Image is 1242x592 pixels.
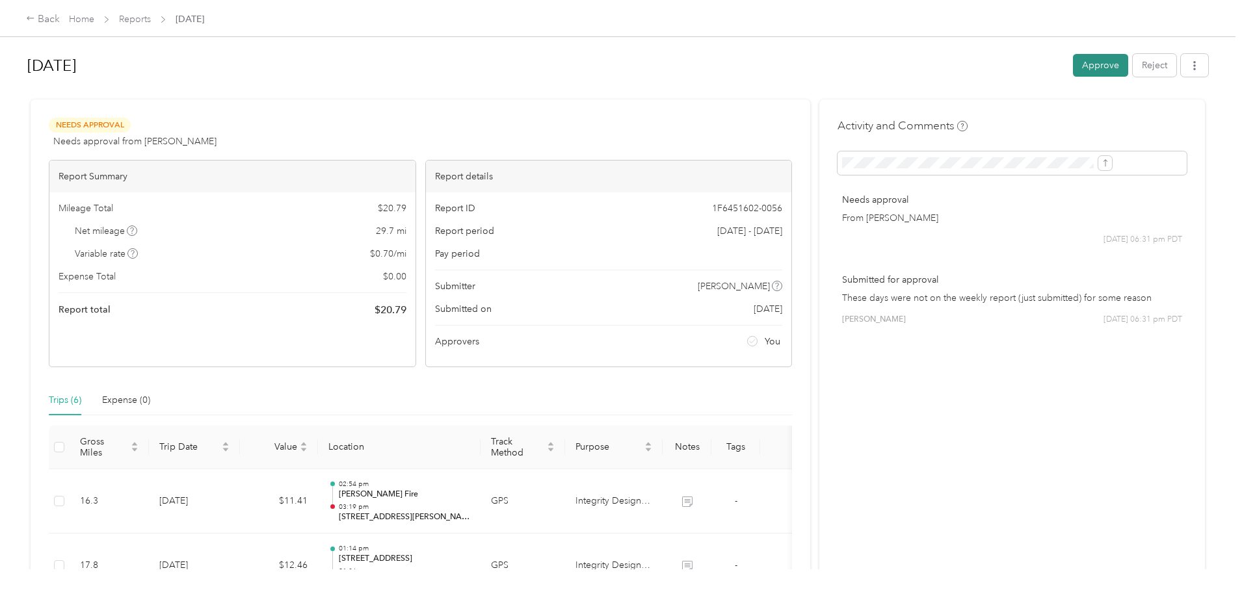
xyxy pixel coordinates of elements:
div: Report Summary [49,161,416,192]
span: caret-down [547,446,555,454]
span: caret-up [300,440,308,448]
p: These days were not on the weekly report (just submitted) for some reason [842,291,1182,305]
span: [PERSON_NAME] [698,279,770,293]
p: [PERSON_NAME] Fire [339,489,470,500]
span: caret-up [222,440,230,448]
span: $ 20.79 [378,201,406,215]
p: [STREET_ADDRESS] [339,553,470,565]
span: caret-up [644,440,652,448]
span: Report total [59,303,111,316]
p: 01:14 pm [339,544,470,553]
iframe: Everlance-gr Chat Button Frame [1169,519,1242,592]
th: Gross Miles [70,426,149,469]
span: Net mileage [75,224,138,238]
p: 03:19 pm [339,502,470,511]
span: Variable rate [75,247,139,261]
span: caret-up [547,440,555,448]
div: Back [26,12,60,27]
span: Report ID [435,201,475,215]
span: caret-down [644,446,652,454]
p: Submitted for approval [842,273,1182,287]
p: From [PERSON_NAME] [842,211,1182,225]
span: Purpose [575,441,642,452]
span: Needs approval from [PERSON_NAME] [53,135,217,148]
th: Track Method [481,426,565,469]
p: 02:54 pm [339,480,470,489]
button: Reject [1133,54,1176,77]
span: $ 20.79 [375,302,406,318]
span: Submitter [435,279,475,293]
p: 01:36 pm [339,567,470,576]
th: Value [240,426,318,469]
span: Gross Miles [80,436,128,458]
button: Approve [1073,54,1128,77]
span: Pay period [435,247,480,261]
th: Purpose [565,426,663,469]
span: [PERSON_NAME] [842,314,906,326]
span: [DATE] 06:31 pm PDT [1103,314,1182,326]
th: Trip Date [149,426,240,469]
span: - [735,495,737,506]
span: You [765,335,780,348]
td: $11.41 [240,469,318,534]
p: Needs approval [842,193,1182,207]
span: [DATE] [754,302,782,316]
th: Notes [663,426,711,469]
td: GPS [481,469,565,534]
span: [DATE] - [DATE] [717,224,782,238]
span: [DATE] [176,12,204,26]
span: Mileage Total [59,201,113,215]
span: caret-down [131,446,139,454]
th: Tags [711,426,760,469]
span: - [735,560,737,571]
span: Track Method [491,436,544,458]
span: [DATE] 06:31 pm PDT [1103,234,1182,246]
span: Expense Total [59,270,116,283]
span: Submitted on [435,302,492,316]
td: 16.3 [70,469,149,534]
td: [DATE] [149,469,240,534]
div: Trips (6) [49,393,81,407]
td: Integrity Design and Remodel [565,469,663,534]
p: [STREET_ADDRESS][PERSON_NAME] [339,511,470,523]
span: 1F6451602-0056 [712,201,782,215]
span: caret-down [300,446,308,454]
a: Reports [119,14,151,25]
div: Report details [426,161,792,192]
th: Location [318,426,481,469]
a: Home [69,14,94,25]
span: Trip Date [159,441,219,452]
h4: Activity and Comments [838,118,968,134]
span: caret-down [222,446,230,454]
span: Needs Approval [49,118,131,133]
span: Approvers [435,335,479,348]
div: Expense (0) [102,393,150,407]
span: caret-up [131,440,139,448]
span: Value [250,441,297,452]
span: Report period [435,224,494,238]
span: $ 0.00 [383,270,406,283]
span: 29.7 mi [376,224,406,238]
span: $ 0.70 / mi [370,247,406,261]
h1: Oct 2025 [27,50,1064,81]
